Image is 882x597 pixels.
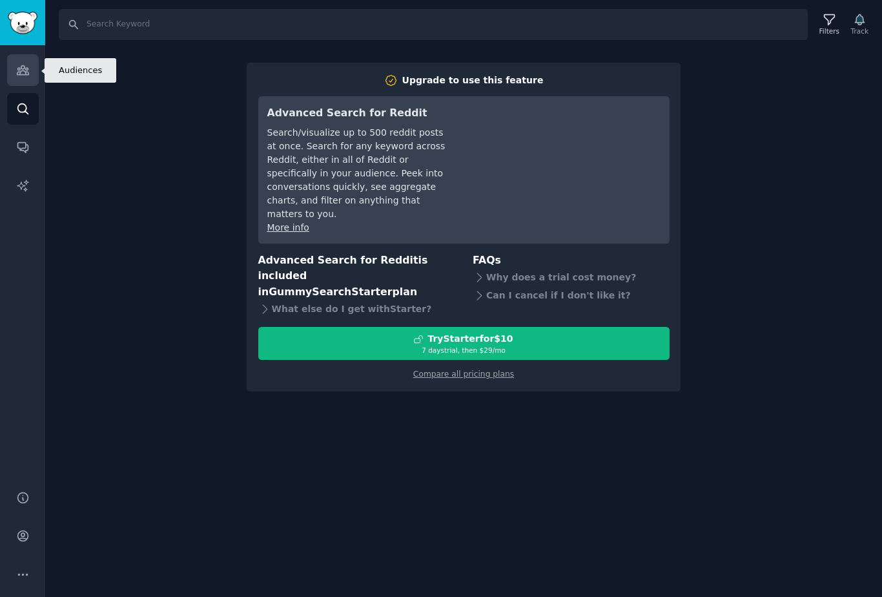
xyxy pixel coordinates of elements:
[258,327,670,360] button: TryStarterfor$107 daystrial, then $29/mo
[258,300,455,318] div: What else do I get with Starter ?
[473,253,670,269] h3: FAQs
[267,126,449,221] div: Search/visualize up to 500 reddit posts at once. Search for any keyword across Reddit, either in ...
[8,12,37,34] img: GummySearch logo
[259,346,669,355] div: 7 days trial, then $ 29 /mo
[473,268,670,286] div: Why does a trial cost money?
[473,286,670,304] div: Can I cancel if I don't like it?
[467,105,661,202] iframe: YouTube video player
[267,105,449,121] h3: Advanced Search for Reddit
[819,26,839,36] div: Filters
[258,253,455,300] h3: Advanced Search for Reddit is included in plan
[267,222,309,233] a: More info
[402,74,544,87] div: Upgrade to use this feature
[269,286,392,298] span: GummySearch Starter
[59,9,808,40] input: Search Keyword
[427,332,513,346] div: Try Starter for $10
[413,370,514,379] a: Compare all pricing plans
